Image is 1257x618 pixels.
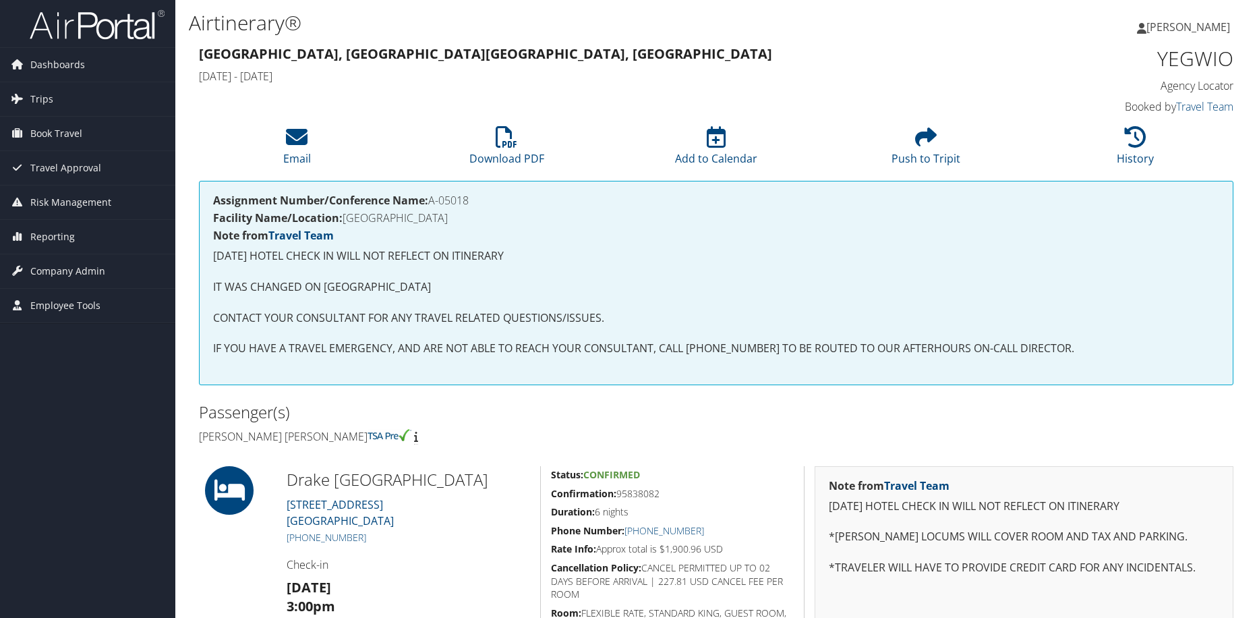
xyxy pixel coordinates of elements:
[287,557,530,572] h4: Check-in
[199,45,772,63] strong: [GEOGRAPHIC_DATA], [GEOGRAPHIC_DATA] [GEOGRAPHIC_DATA], [GEOGRAPHIC_DATA]
[1137,7,1244,47] a: [PERSON_NAME]
[213,193,428,208] strong: Assignment Number/Conference Name:
[990,45,1233,73] h1: YEGWIO
[189,9,892,37] h1: Airtinerary®
[829,478,949,493] strong: Note from
[30,151,101,185] span: Travel Approval
[990,78,1233,93] h4: Agency Locator
[891,134,960,166] a: Push to Tripit
[268,228,334,243] a: Travel Team
[1176,99,1233,114] a: Travel Team
[884,478,949,493] a: Travel Team
[30,289,100,322] span: Employee Tools
[551,487,794,501] h5: 95838082
[551,542,794,556] h5: Approx total is $1,900.96 USD
[199,429,706,444] h4: [PERSON_NAME] [PERSON_NAME]
[287,578,331,596] strong: [DATE]
[287,497,394,528] a: [STREET_ADDRESS][GEOGRAPHIC_DATA]
[213,340,1219,358] p: IF YOU HAVE A TRAVEL EMERGENCY, AND ARE NOT ABLE TO REACH YOUR CONSULTANT, CALL [PHONE_NUMBER] TO...
[551,561,794,601] h5: CANCEL PERMITTED UP TO 02 DAYS BEFORE ARRIVAL | 227.81 USD CANCEL FEE PER ROOM
[287,597,335,615] strong: 3:00pm
[30,9,165,40] img: airportal-logo.png
[1146,20,1230,34] span: [PERSON_NAME]
[30,82,53,116] span: Trips
[829,528,1219,546] p: *[PERSON_NAME] LOCUMS WILL COVER ROOM AND TAX AND PARKING.
[551,468,583,481] strong: Status:
[30,48,85,82] span: Dashboards
[624,524,704,537] a: [PHONE_NUMBER]
[30,186,111,219] span: Risk Management
[551,505,595,518] strong: Duration:
[283,134,311,166] a: Email
[213,213,1219,223] h4: [GEOGRAPHIC_DATA]
[199,69,970,84] h4: [DATE] - [DATE]
[213,195,1219,206] h4: A-05018
[1117,134,1154,166] a: History
[287,531,366,544] a: [PHONE_NUMBER]
[30,254,105,288] span: Company Admin
[829,559,1219,577] p: *TRAVELER WILL HAVE TO PROVIDE CREDIT CARD FOR ANY INCIDENTALS.
[675,134,757,166] a: Add to Calendar
[213,310,1219,327] p: CONTACT YOUR CONSULTANT FOR ANY TRAVEL RELATED QUESTIONS/ISSUES.
[199,401,706,424] h2: Passenger(s)
[551,524,624,537] strong: Phone Number:
[368,429,411,441] img: tsa-precheck.png
[213,279,1219,296] p: IT WAS CHANGED ON [GEOGRAPHIC_DATA]
[583,468,640,481] span: Confirmed
[213,228,334,243] strong: Note from
[551,505,794,519] h5: 6 nights
[213,248,1219,265] p: [DATE] HOTEL CHECK IN WILL NOT REFLECT ON ITINERARY
[551,561,641,574] strong: Cancellation Policy:
[30,220,75,254] span: Reporting
[469,134,544,166] a: Download PDF
[287,468,530,491] h2: Drake [GEOGRAPHIC_DATA]
[829,498,1219,515] p: [DATE] HOTEL CHECK IN WILL NOT REFLECT ON ITINERARY
[551,487,616,500] strong: Confirmation:
[990,99,1233,114] h4: Booked by
[551,542,596,555] strong: Rate Info:
[213,210,343,225] strong: Facility Name/Location:
[30,117,82,150] span: Book Travel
